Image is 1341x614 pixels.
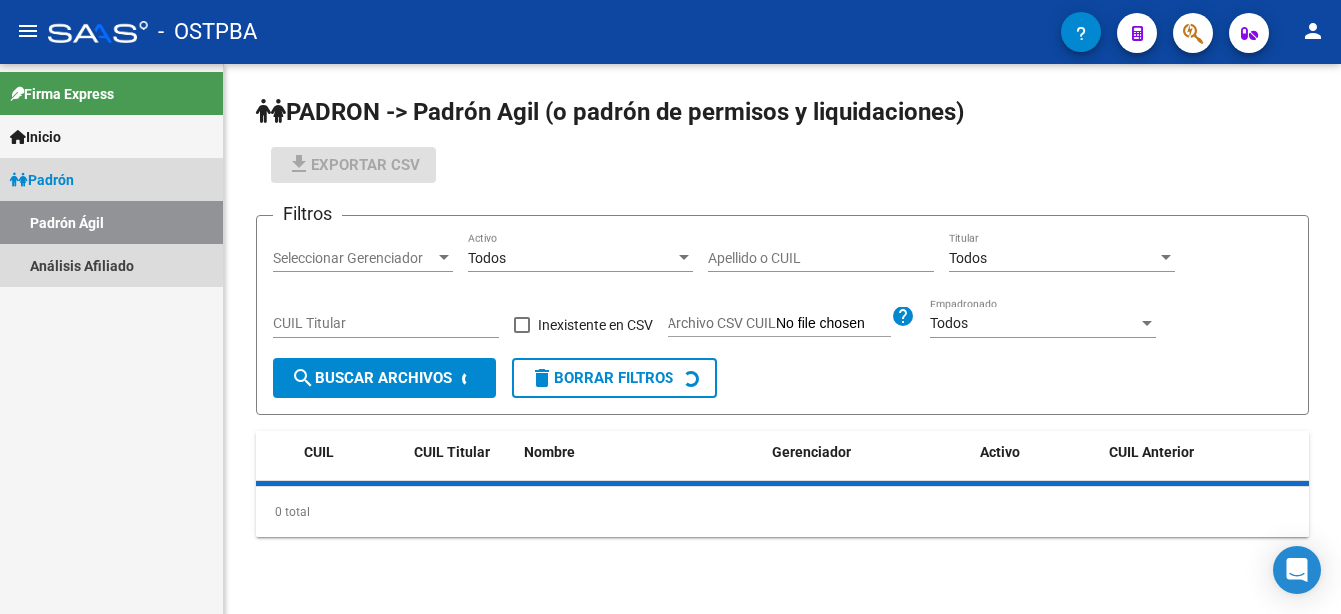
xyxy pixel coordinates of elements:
span: Nombre [524,444,575,460]
span: Firma Express [10,83,114,105]
input: Archivo CSV CUIL [776,315,891,333]
span: Padrón [10,169,74,191]
mat-icon: search [291,366,315,390]
span: Activo [980,444,1020,460]
span: Exportar CSV [287,156,420,174]
datatable-header-cell: Activo [972,431,1101,474]
mat-icon: help [891,305,915,328]
span: CUIL [304,444,334,460]
span: Inexistente en CSV [538,313,653,337]
datatable-header-cell: CUIL Anterior [1101,431,1310,474]
span: Borrar Filtros [530,369,673,387]
button: Buscar Archivos [273,358,496,398]
span: Todos [949,250,987,266]
h3: Filtros [273,200,342,228]
datatable-header-cell: Gerenciador [764,431,973,474]
span: Buscar Archivos [291,369,452,387]
div: Open Intercom Messenger [1273,546,1321,594]
mat-icon: delete [530,366,554,390]
button: Exportar CSV [271,147,436,183]
span: CUIL Titular [414,444,490,460]
mat-icon: person [1301,19,1325,43]
mat-icon: file_download [287,152,311,176]
datatable-header-cell: CUIL Titular [406,431,516,474]
div: 0 total [256,487,1309,537]
span: Archivo CSV CUIL [668,315,776,331]
datatable-header-cell: Nombre [516,431,764,474]
span: Seleccionar Gerenciador [273,250,435,267]
span: - OSTPBA [158,10,257,54]
span: Todos [468,250,506,266]
span: Todos [930,315,968,331]
span: Gerenciador [772,444,851,460]
span: CUIL Anterior [1109,444,1194,460]
datatable-header-cell: CUIL [296,431,406,474]
span: PADRON -> Padrón Agil (o padrón de permisos y liquidaciones) [256,98,964,126]
button: Borrar Filtros [512,358,717,398]
mat-icon: menu [16,19,40,43]
span: Inicio [10,126,61,148]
